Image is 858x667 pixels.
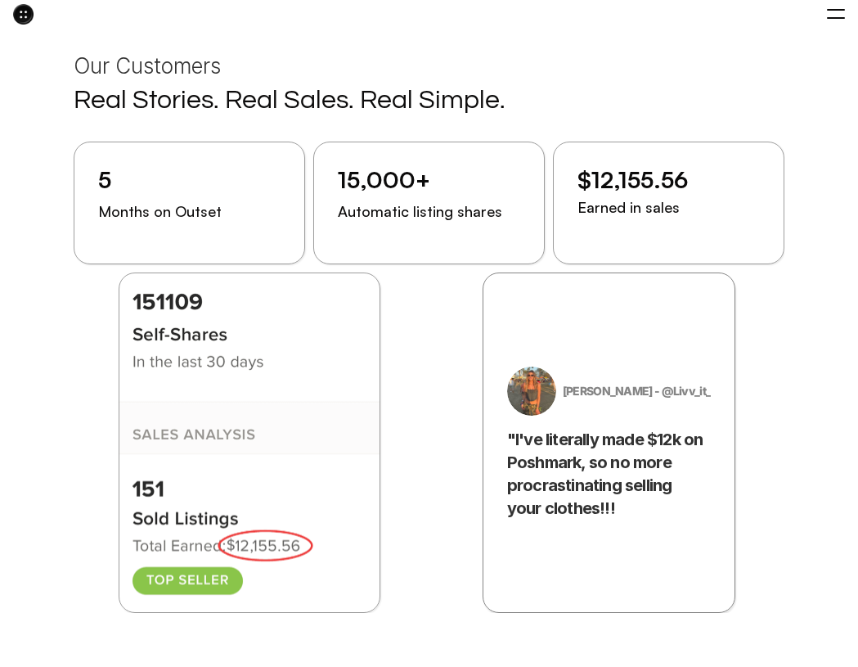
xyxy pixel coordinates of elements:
[74,54,784,79] h3: Our Customers
[338,166,430,194] h2: 15,000+
[507,428,707,520] h3: "I've literally made $12k on Poshmark, so no more procrastinating selling your clothes!!!
[98,204,281,220] p: Months on Outset
[98,166,111,194] h2: 5
[577,204,760,211] p: Earned in sales
[74,86,784,117] h1: Real Stories. Real Sales. Real Simple.
[577,166,688,194] h2: $12,155.56
[338,204,520,220] p: Automatic listing shares
[563,382,731,399] p: [PERSON_NAME] - @Livv_it_upp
